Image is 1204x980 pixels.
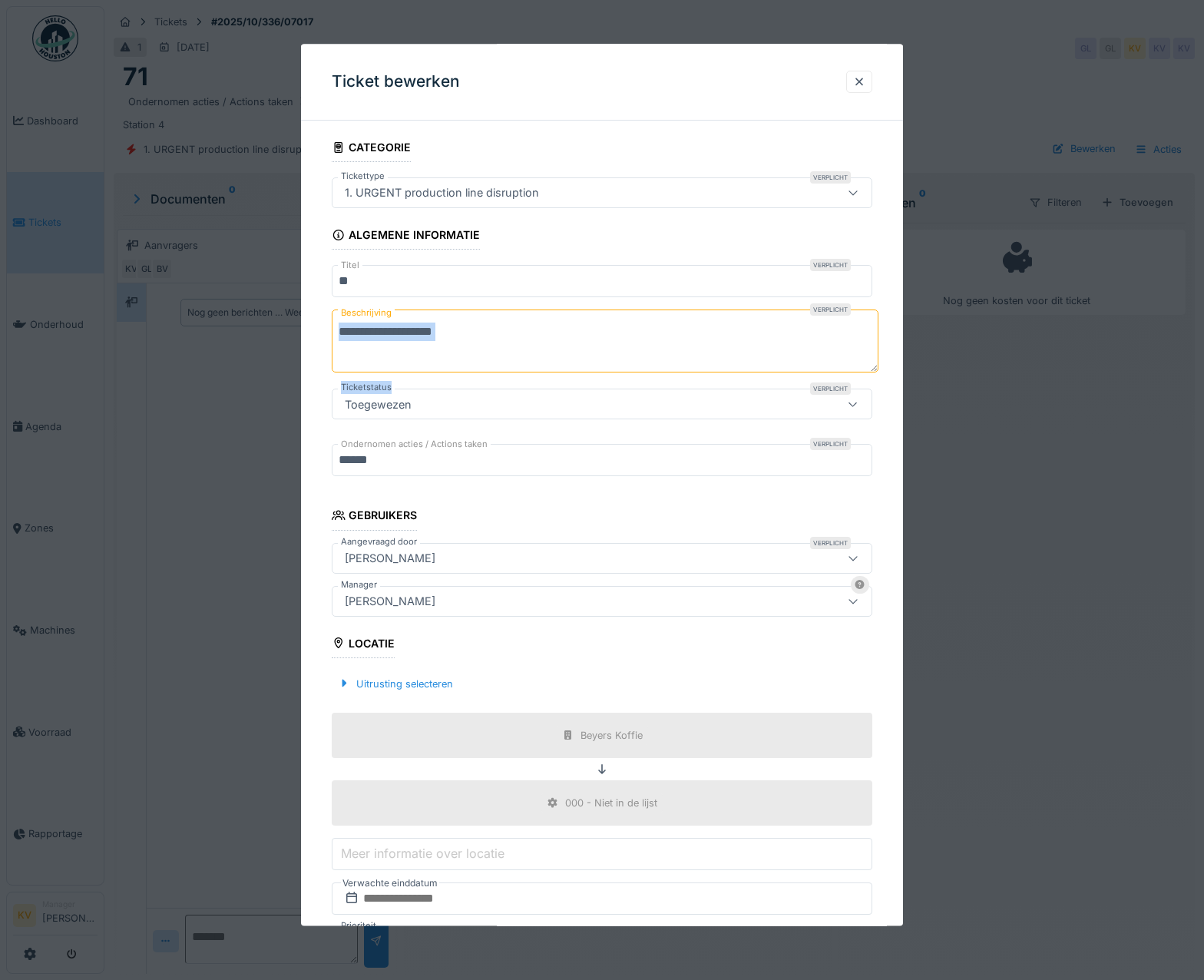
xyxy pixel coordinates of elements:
label: Tickettype [338,171,388,184]
div: Locatie [332,632,395,658]
div: Algemene informatie [332,224,480,250]
label: Prioriteit [338,919,379,932]
label: Beschrijving [338,304,395,323]
div: Beyers Koffie [580,728,643,743]
label: Meer informatie over locatie [338,845,508,863]
div: [PERSON_NAME] [339,593,442,610]
div: Verplicht [810,172,851,184]
div: Categorie [332,136,411,162]
div: Verplicht [810,304,851,316]
div: 1. URGENT production line disruption [339,185,545,202]
label: Ticketstatus [338,382,395,395]
div: Verplicht [810,537,851,549]
div: Gebruikers [332,505,417,531]
label: Manager [338,578,380,591]
h3: Ticket bewerken [332,72,460,91]
div: Uitrusting selecteren [332,674,459,694]
label: Titel [338,260,362,273]
div: Verplicht [810,383,851,396]
label: Verwachte einddatum [341,875,439,892]
label: Ondernomen acties / Actions taken [338,439,491,452]
div: Verplicht [810,439,851,451]
div: Verplicht [810,260,851,272]
label: Aangevraagd door [338,535,420,548]
div: [PERSON_NAME] [339,550,442,567]
div: Toegewezen [339,396,418,413]
div: 000 - Niet in de lijst [565,796,657,810]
